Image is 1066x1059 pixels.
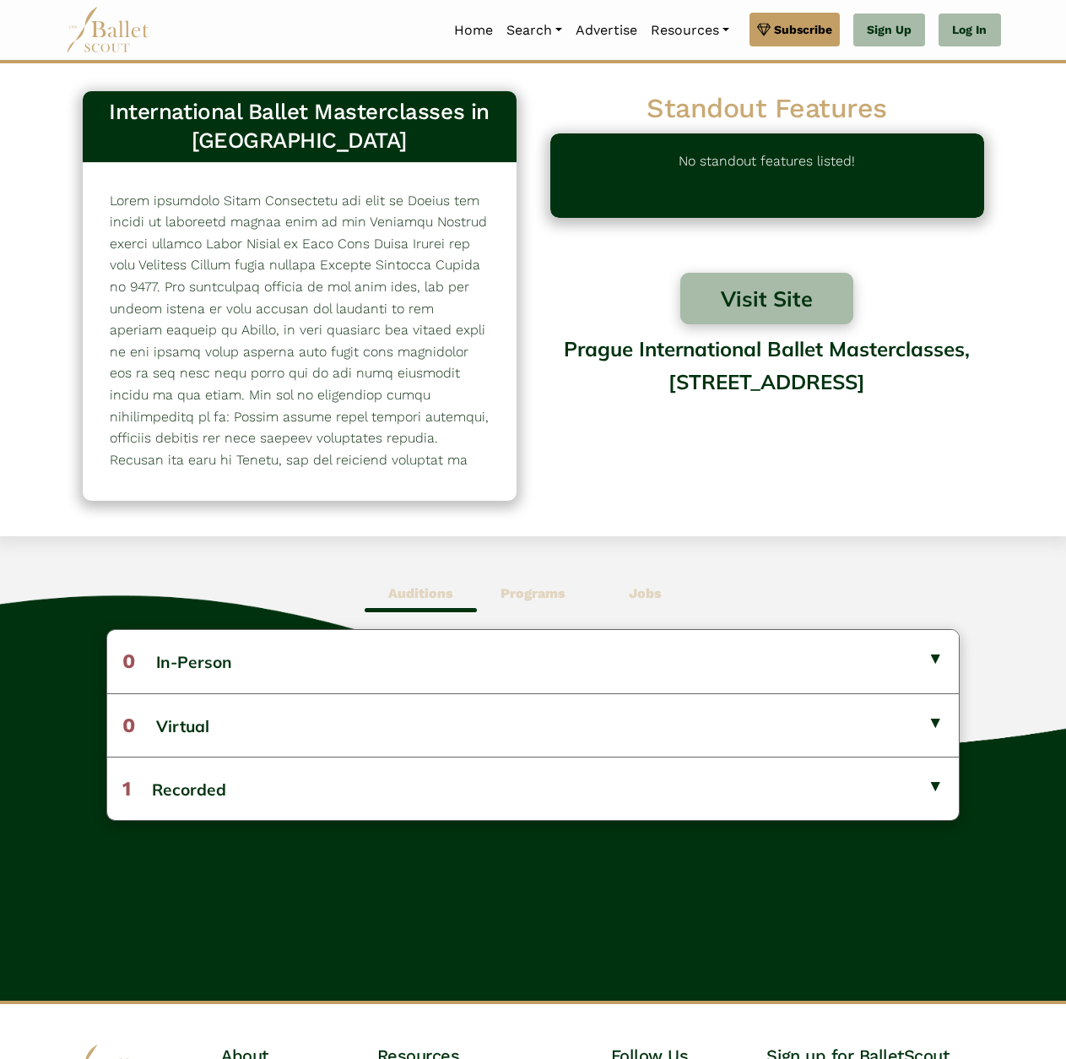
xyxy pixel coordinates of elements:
[122,777,131,801] span: 1
[774,20,832,39] span: Subscribe
[110,190,490,817] p: Lorem ipsumdolo Sitam Consectetu adi elit se Doeius tem incidi ut laboreetd magnaa enim ad min Ve...
[107,757,958,820] button: 1Recorded
[679,150,855,201] p: No standout features listed!
[96,98,503,155] h3: International Ballet Masterclasses in [GEOGRAPHIC_DATA]
[500,13,569,48] a: Search
[939,14,1000,47] a: Log In
[122,649,135,673] span: 0
[122,714,135,737] span: 0
[501,585,565,601] b: Programs
[853,14,925,47] a: Sign Up
[680,273,854,324] button: Visit Site
[629,585,662,601] b: Jobs
[550,324,984,454] div: Prague International Ballet Masterclasses, [STREET_ADDRESS]
[107,693,958,757] button: 0Virtual
[388,585,453,601] b: Auditions
[107,630,958,692] button: 0In-Person
[569,13,644,48] a: Advertise
[447,13,500,48] a: Home
[749,13,840,46] a: Subscribe
[550,91,984,127] h2: Standout Features
[757,20,771,39] img: gem.svg
[644,13,736,48] a: Resources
